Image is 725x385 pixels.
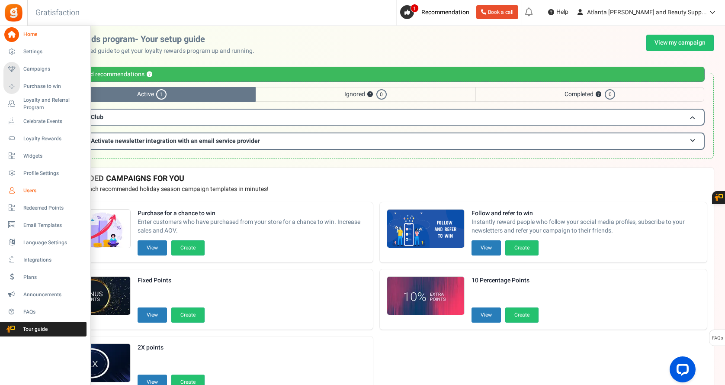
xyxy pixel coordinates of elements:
[712,330,723,346] span: FAQs
[3,287,87,302] a: Announcements
[605,89,615,100] span: 0
[3,79,87,94] a: Purchase to win
[387,277,464,316] img: Recommended Campaigns
[23,187,84,194] span: Users
[367,92,373,97] button: ?
[23,135,84,142] span: Loyalty Rewards
[505,307,539,323] button: Create
[138,343,205,352] strong: 2X points
[23,204,84,212] span: Redeemed Points
[472,218,700,235] span: Instantly reward people who follow your social media profiles, subscribe to your newsletters and ...
[4,3,23,23] img: Gratisfaction
[411,4,419,13] span: 1
[472,276,539,285] strong: 10 Percentage Points
[4,326,64,333] span: Tour guide
[46,185,707,194] p: Preview and launch recommended holiday season campaign templates in minutes!
[147,72,152,78] button: ?
[53,344,130,383] img: Recommended Campaigns
[23,274,84,281] span: Plans
[23,118,84,125] span: Celebrate Events
[23,97,87,111] span: Loyalty and Referral Program
[587,8,707,17] span: Atlanta [PERSON_NAME] and Beauty Supp...
[3,235,87,250] a: Language Settings
[475,87,704,102] span: Completed
[46,175,707,183] h4: RECOMMENDED CAMPAIGNS FOR YOU
[3,45,87,59] a: Settings
[171,240,205,256] button: Create
[23,31,84,38] span: Home
[23,222,84,229] span: Email Templates
[387,210,464,249] img: Recommended Campaigns
[472,209,700,218] strong: Follow and refer to win
[421,8,469,17] span: Recommendation
[23,65,84,73] span: Campaigns
[156,89,167,100] span: 1
[472,240,501,256] button: View
[138,209,366,218] strong: Purchase for a chance to win
[138,307,167,323] button: View
[23,152,84,160] span: Widgets
[3,149,87,163] a: Widgets
[91,136,260,146] span: Activate newsletter integration with an email service provider
[596,92,601,97] button: ?
[53,277,130,316] img: Recommended Campaigns
[23,48,84,55] span: Settings
[138,276,205,285] strong: Fixed Points
[3,304,87,319] a: FAQs
[48,87,256,102] span: Active
[376,89,387,100] span: 0
[3,131,87,146] a: Loyalty Rewards
[472,307,501,323] button: View
[545,5,572,19] a: Help
[476,5,518,19] a: Book a call
[256,87,475,102] span: Ignored
[3,252,87,267] a: Integrations
[39,35,261,44] h2: Loyalty rewards program- Your setup guide
[26,4,89,22] h3: Gratisfaction
[23,83,84,90] span: Purchase to win
[48,67,705,82] div: Personalized recommendations
[3,27,87,42] a: Home
[171,307,205,323] button: Create
[138,240,167,256] button: View
[3,270,87,285] a: Plans
[23,308,84,316] span: FAQs
[53,210,130,249] img: Recommended Campaigns
[138,218,366,235] span: Enter customers who have purchased from your store for a chance to win. Increase sales and AOV.
[3,201,87,215] a: Redeemed Points
[646,35,714,51] a: View my campaign
[3,97,87,111] a: Loyalty and Referral Program
[3,114,87,129] a: Celebrate Events
[39,47,261,55] p: Use this personalized guide to get your loyalty rewards program up and running.
[3,62,87,77] a: Campaigns
[3,218,87,233] a: Email Templates
[23,170,84,177] span: Profile Settings
[3,183,87,198] a: Users
[3,166,87,181] a: Profile Settings
[23,239,84,246] span: Language Settings
[554,8,568,16] span: Help
[23,256,84,264] span: Integrations
[23,291,84,298] span: Announcements
[400,5,473,19] a: 1 Recommendation
[505,240,539,256] button: Create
